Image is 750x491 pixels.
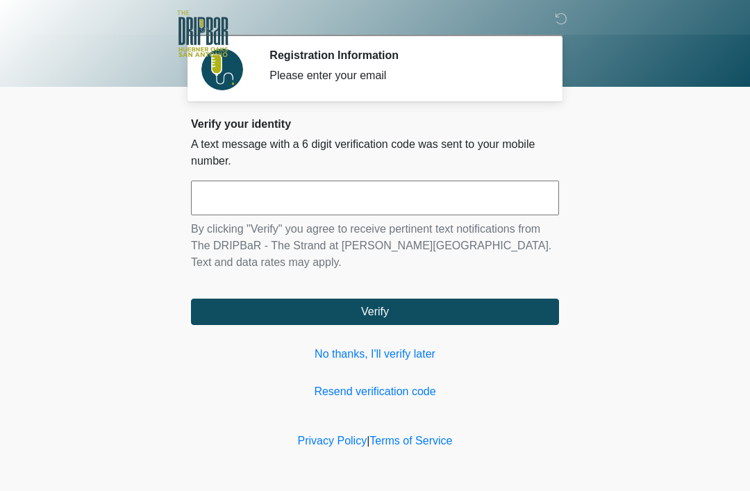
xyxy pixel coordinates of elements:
a: Terms of Service [369,435,452,447]
p: A text message with a 6 digit verification code was sent to your mobile number. [191,136,559,169]
h2: Verify your identity [191,117,559,131]
a: | [367,435,369,447]
button: Verify [191,299,559,325]
a: No thanks, I'll verify later [191,346,559,363]
p: By clicking "Verify" you agree to receive pertinent text notifications from The DRIPBaR - The Str... [191,221,559,271]
img: The DRIPBaR - The Strand at Huebner Oaks Logo [177,10,228,57]
img: Agent Avatar [201,49,243,90]
a: Privacy Policy [298,435,367,447]
div: Please enter your email [269,67,538,84]
a: Resend verification code [191,383,559,400]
